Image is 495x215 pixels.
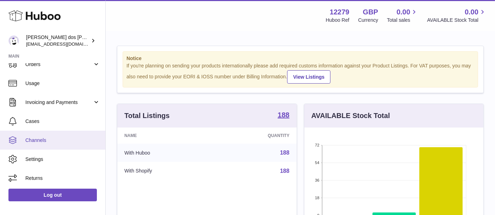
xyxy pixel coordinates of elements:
span: 0.00 [465,7,478,17]
th: Quantity [214,128,296,144]
span: Total sales [387,17,418,24]
span: 0.00 [397,7,410,17]
strong: Notice [126,55,474,62]
span: Invoicing and Payments [25,99,93,106]
span: Cases [25,118,100,125]
a: 188 [280,168,290,174]
strong: 12279 [330,7,349,17]
td: With Huboo [117,144,214,162]
div: Currency [358,17,378,24]
div: If you're planning on sending your products internationally please add required customs informati... [126,63,474,84]
text: 36 [315,178,319,182]
a: 188 [280,150,290,156]
text: 72 [315,143,319,147]
a: Log out [8,189,97,201]
span: Channels [25,137,100,144]
span: [EMAIL_ADDRESS][DOMAIN_NAME] [26,41,104,47]
div: Huboo Ref [326,17,349,24]
a: 0.00 AVAILABLE Stock Total [427,7,487,24]
text: 54 [315,161,319,165]
span: Returns [25,175,100,182]
div: [PERSON_NAME] dos [PERSON_NAME] [26,34,89,47]
td: With Shopify [117,162,214,180]
span: Orders [25,61,93,68]
h3: AVAILABLE Stock Total [311,111,390,120]
a: 188 [278,111,289,120]
span: Usage [25,80,100,87]
text: 18 [315,196,319,200]
h3: Total Listings [124,111,170,120]
strong: 188 [278,111,289,118]
strong: GBP [363,7,378,17]
img: internalAdmin-12279@internal.huboo.com [8,35,19,46]
th: Name [117,128,214,144]
span: AVAILABLE Stock Total [427,17,487,24]
a: View Listings [287,70,330,84]
span: Settings [25,156,100,163]
a: 0.00 Total sales [387,7,418,24]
